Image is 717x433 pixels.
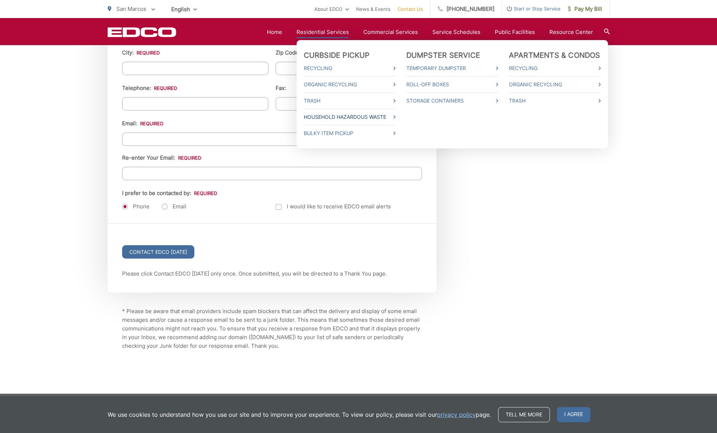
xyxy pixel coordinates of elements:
[116,5,146,12] span: San Marcos
[122,269,422,278] p: Please click Contact EDCO [DATE] only once. Once submitted, you will be directed to a Thank You p...
[297,28,349,36] a: Residential Services
[509,64,601,73] a: Recycling
[122,120,163,127] label: Email:
[509,80,601,89] a: Organic Recycling
[267,28,282,36] a: Home
[166,3,202,16] span: English
[304,113,396,121] a: Household Hazardous Waste
[498,407,550,422] a: Tell me more
[276,202,391,211] label: I would like to receive EDCO email alerts
[406,96,498,105] a: Storage Containers
[304,51,370,60] a: Curbside Pickup
[509,96,601,105] a: Trash
[304,80,396,89] a: Organic Recycling
[406,80,498,89] a: Roll-Off Boxes
[432,28,480,36] a: Service Schedules
[162,203,186,210] label: Email
[122,49,160,56] label: City:
[276,85,286,91] label: Fax:
[314,5,349,13] a: About EDCO
[406,51,480,60] a: Dumpster Service
[398,5,423,13] a: Contact Us
[122,190,217,196] label: I prefer to be contacted by:
[122,245,194,259] input: Contact EDCO [DATE]
[122,85,177,91] label: Telephone:
[437,410,476,419] a: privacy policy
[568,5,602,13] span: Pay My Bill
[549,28,593,36] a: Resource Center
[509,51,600,60] a: Apartments & Condos
[108,410,491,419] p: We use cookies to understand how you use our site and to improve your experience. To view our pol...
[557,407,590,422] span: I agree
[122,307,422,350] p: * Please be aware that email providers include spam blockers that can affect the delivery and dis...
[122,203,150,210] label: Phone
[122,155,201,161] label: Re-enter Your Email:
[304,64,396,73] a: Recycling
[108,27,176,37] a: EDCD logo. Return to the homepage.
[304,129,396,138] a: Bulky Item Pickup
[363,28,418,36] a: Commercial Services
[406,64,498,73] a: Temporary Dumpster
[304,96,396,105] a: Trash
[276,49,326,56] label: Zip Code:
[495,28,535,36] a: Public Facilities
[356,5,390,13] a: News & Events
